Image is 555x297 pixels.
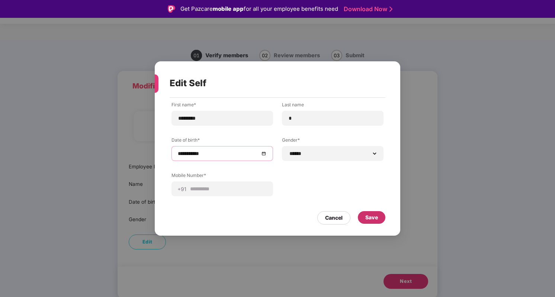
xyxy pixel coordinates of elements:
[171,172,273,181] label: Mobile Number*
[180,4,338,13] div: Get Pazcare for all your employee benefits need
[171,137,273,146] label: Date of birth*
[168,5,175,13] img: Logo
[344,5,390,13] a: Download Now
[213,5,244,12] strong: mobile app
[365,213,378,222] div: Save
[325,214,343,222] div: Cancel
[282,101,384,111] label: Last name
[170,69,368,98] div: Edit Self
[389,5,392,13] img: Stroke
[177,185,189,193] span: +91
[282,137,384,146] label: Gender*
[171,101,273,111] label: First name*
